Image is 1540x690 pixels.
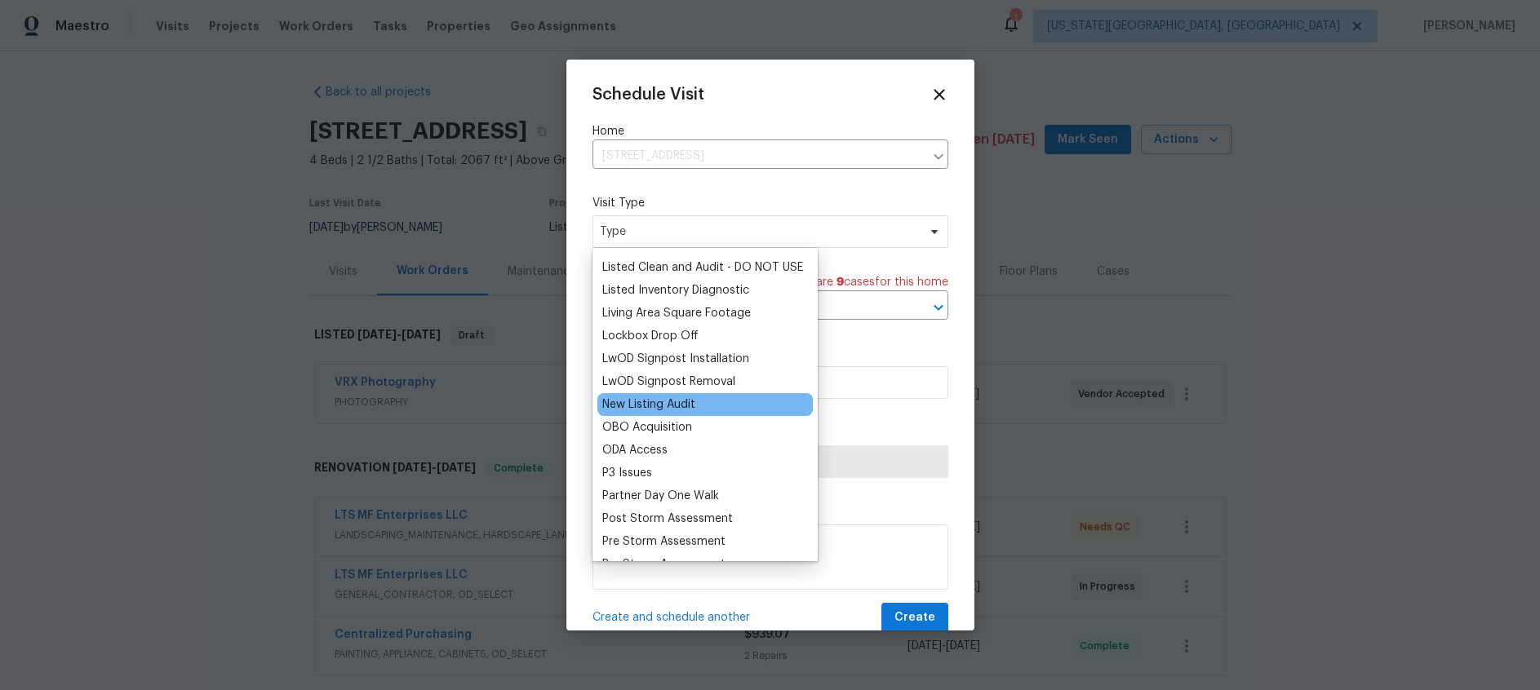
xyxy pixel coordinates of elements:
div: Pre Storm Assessment [602,556,726,573]
div: OBO Acquisition [602,419,692,436]
div: ODA Access [602,442,668,458]
button: Create [881,603,948,633]
button: Open [927,296,950,319]
label: Visit Type [592,195,948,211]
span: Close [930,86,948,104]
div: New Listing Audit [602,396,695,413]
span: Create [894,608,935,628]
label: Home [592,123,948,139]
input: Enter in an address [592,144,924,169]
div: Listed Inventory Diagnostic [602,282,749,299]
div: LwOD Signpost Installation [602,351,749,367]
span: Type [600,223,917,240]
div: Post Storm Assessment [602,511,733,527]
div: LwOD Signpost Removal [602,374,735,390]
div: Lockbox Drop Off [602,328,699,344]
span: Create and schedule another [592,609,750,626]
div: Living Area Square Footage [602,305,751,321]
span: 9 [837,276,844,288]
div: Listed Clean and Audit - DO NOT USE [602,259,803,276]
div: Pre Storm Assessment [602,533,726,550]
span: Schedule Visit [592,86,704,103]
div: Partner Day One Walk [602,488,719,504]
span: There are case s for this home [785,274,948,290]
div: P3 Issues [602,465,652,481]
